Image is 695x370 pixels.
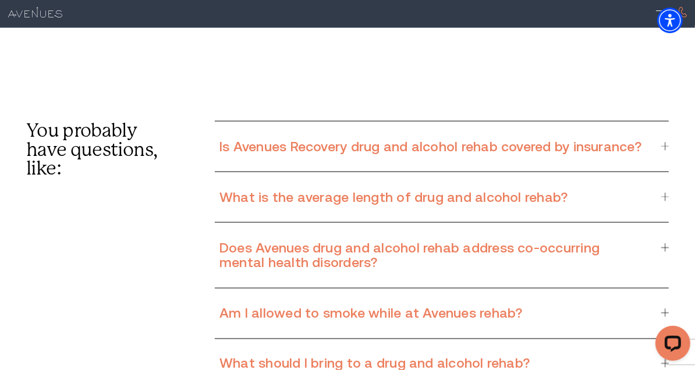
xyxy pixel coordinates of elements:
[26,121,194,140] p: You probably
[219,190,648,205] h3: What is the average length of drug and alcohol rehab?
[657,8,683,33] div: Accessibility Menu
[219,241,648,271] h3: Does Avenues drug and alcohol rehab address co-occurring mental health disorders?
[26,159,194,177] p: like:
[646,321,695,370] iframe: LiveChat chat widget
[26,140,194,159] p: have questions,
[219,306,648,321] h3: Am I allowed to smoke while at Avenues rehab?
[219,140,648,155] h3: Is Avenues Recovery drug and alcohol rehab covered by insurance?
